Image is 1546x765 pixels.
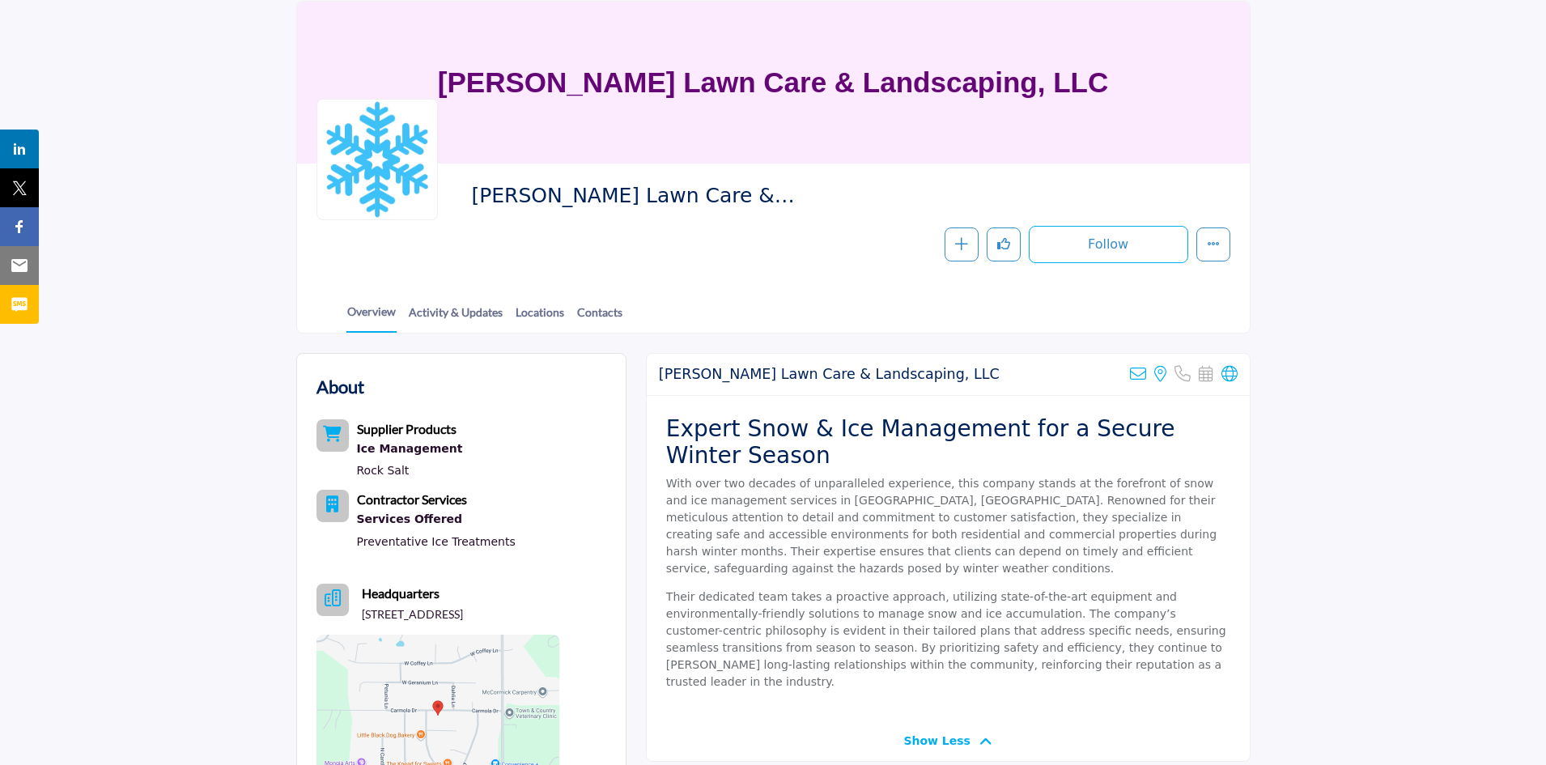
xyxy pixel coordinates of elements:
button: Like [987,227,1021,261]
span: Wells Lawn Care & Landscaping, LLC [471,183,836,210]
div: Services Offered refers to the specific products, assistance, or expertise a business provides to... [357,509,516,530]
button: Category Icon [316,490,349,522]
a: Rock Salt [357,464,410,477]
a: Contacts [576,304,623,332]
a: Contractor Services [357,494,467,507]
a: Services Offered [357,509,516,530]
p: Their dedicated team takes a proactive approach, utilizing state-of-the-art equipment and environ... [666,589,1230,691]
p: With over two decades of unparalleled experience, this company stands at the forefront of snow an... [666,475,1230,577]
a: Ice Management [357,439,463,460]
span: Show Less [903,733,970,750]
a: Preventative Ice Treatments [357,535,516,548]
div: Ice management involves the control, removal, and prevention of ice accumulation on surfaces such... [357,439,463,460]
button: Headquarter icon [316,584,349,616]
a: Overview [346,303,397,333]
h1: [PERSON_NAME] Lawn Care & Landscaping, LLC [438,2,1108,164]
button: Follow [1029,226,1188,263]
b: Supplier Products [357,421,457,436]
h2: About [316,373,364,400]
b: Contractor Services [357,491,467,507]
a: Supplier Products [357,423,457,436]
a: Locations [515,304,565,332]
p: [STREET_ADDRESS] [362,606,463,623]
h2: Wells Lawn Care & Landscaping, LLC [659,366,1000,383]
button: More details [1196,227,1230,261]
button: Category Icon [316,419,349,452]
a: Activity & Updates [408,304,503,332]
b: Headquarters [362,584,440,603]
h2: Expert Snow & Ice Management for a Secure Winter Season [666,415,1230,470]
